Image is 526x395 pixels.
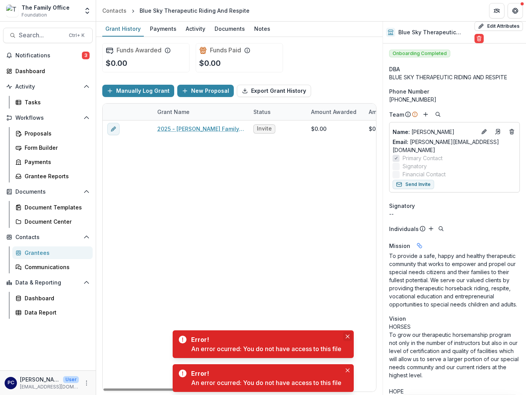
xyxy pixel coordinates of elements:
span: Primary Contact [403,154,443,162]
p: $0.00 [106,57,127,69]
button: Open Documents [3,186,93,198]
div: Grant Name [153,104,249,120]
div: Notes [251,23,273,34]
button: Search [433,110,443,119]
span: Name : [393,129,410,135]
div: Amount Paid [364,104,422,120]
button: New Proposal [177,85,234,97]
a: Payments [147,22,180,37]
a: Document Center [12,215,93,228]
span: Notifications [15,52,82,59]
span: Invite [257,126,272,132]
a: Communications [12,261,93,273]
a: Dashboard [12,292,93,305]
div: Error! [191,369,338,378]
a: Dashboard [3,65,93,77]
span: DBA [389,65,400,73]
div: Data Report [25,308,87,316]
div: Ctrl + K [67,31,86,40]
div: Amount Awarded [306,104,364,120]
button: edit [107,123,120,135]
a: Grantees [12,246,93,259]
div: Pam Carris [8,380,14,385]
p: To provide a safe, happy and healthy therapeutic community that works to empower and propel our s... [389,252,520,308]
p: [EMAIL_ADDRESS][DOMAIN_NAME] [20,383,79,390]
div: Documents [211,23,248,34]
span: Financial Contact [403,170,446,178]
a: Document Templates [12,201,93,214]
div: Document Templates [25,203,87,211]
div: Status [249,104,306,120]
a: Documents [211,22,248,37]
a: Grantee Reports [12,170,93,182]
div: $0.00 [369,125,384,133]
div: Grantees [25,249,87,257]
a: Payments [12,156,93,168]
span: Documents [15,189,80,195]
span: Data & Reporting [15,280,80,286]
div: BLUE SKY THERAPEUTIC RIDING AND RESPITE [389,73,520,81]
div: Grant Name [153,108,194,116]
button: Add [426,224,436,233]
a: Grant History [102,22,144,37]
div: Proposals [25,129,87,137]
div: Document Center [25,218,87,226]
span: Signatory [403,162,427,170]
span: 3 [82,52,90,59]
div: Error! [191,335,338,344]
button: Partners [489,3,504,18]
div: The Family Office [22,3,70,12]
div: Blue Sky Therapeutic Riding And Respite [140,7,250,15]
p: Team [389,110,404,119]
div: Tasks [25,98,87,106]
span: Workflows [15,115,80,121]
a: Form Builder [12,141,93,154]
div: Dashboard [15,67,87,75]
span: Vision [389,315,406,323]
nav: breadcrumb [99,5,253,16]
button: Open Data & Reporting [3,276,93,289]
a: Activity [183,22,208,37]
div: Grant History [102,23,144,34]
span: Email: [393,139,408,145]
a: Proposals [12,127,93,140]
button: Close [343,366,352,375]
button: Get Help [508,3,523,18]
div: An error ocurred: You do not have access to this file [191,344,341,353]
button: Notifications3 [3,49,93,62]
button: Add [421,110,430,119]
div: Activity [183,23,208,34]
div: Dashboard [25,294,87,302]
span: Phone Number [389,87,429,95]
span: Contacts [15,234,80,241]
button: Close [343,332,352,341]
p: [PERSON_NAME] [20,375,60,383]
div: Payments [147,23,180,34]
button: Edit Attributes [474,22,523,31]
h2: Blue Sky Therapeutic Riding And Respite [398,29,471,36]
h2: Funds Awarded [117,47,161,54]
span: Mission [389,242,410,250]
button: Search... [3,28,93,43]
button: Delete [474,34,484,43]
div: Amount Awarded [306,108,361,116]
button: Search [436,224,446,233]
button: Open Contacts [3,231,93,243]
a: Contacts [99,5,130,16]
button: Open Workflows [3,112,93,124]
span: Signatory [389,202,415,210]
span: Search... [19,32,64,39]
button: More [82,378,91,388]
div: Grantee Reports [25,172,87,180]
a: Data Report [12,306,93,319]
button: Edit [479,127,489,136]
div: Contacts [102,7,127,15]
div: Status [249,108,275,116]
a: Tasks [12,96,93,109]
div: An error ocurred: You do not have access to this file [191,378,341,387]
div: -- [389,210,520,218]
